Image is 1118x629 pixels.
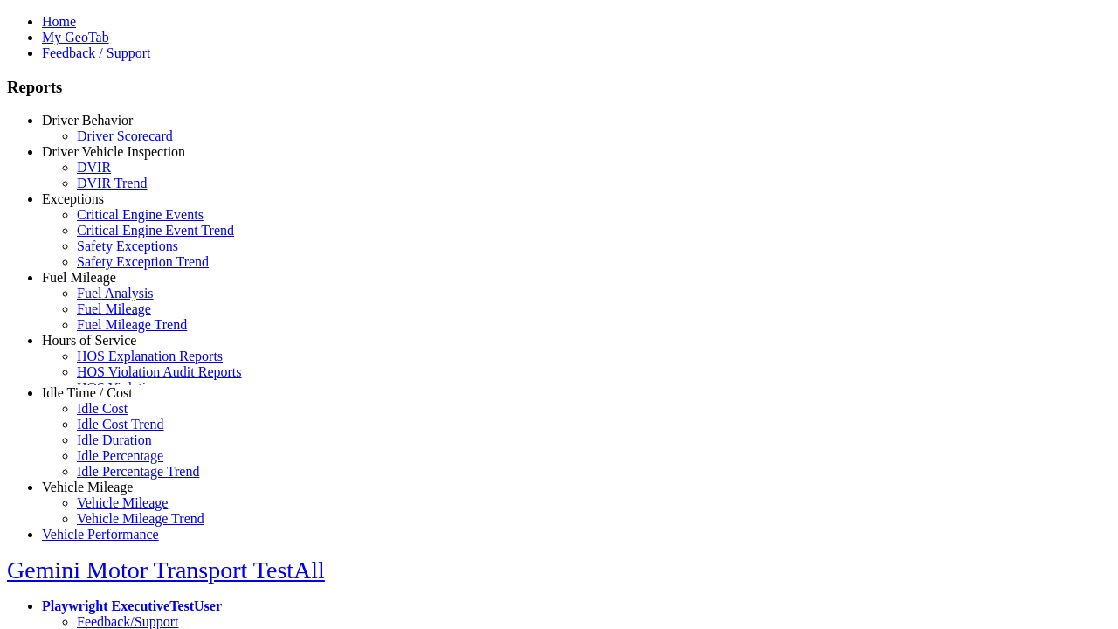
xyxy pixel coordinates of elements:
a: Idle Duration [77,432,152,447]
a: DVIR Trend [77,176,147,190]
a: Idle Percentage Trend [77,464,199,479]
a: HOS Violation Audit Reports [77,364,242,379]
a: HOS Violations [77,380,165,395]
a: Critical Engine Event Trend [77,223,234,238]
a: Driver Behavior [42,113,133,128]
a: Idle Cost Trend [77,417,164,432]
a: Fuel Mileage [77,301,151,316]
a: Vehicle Mileage [42,480,133,494]
h3: Reports [7,78,1111,97]
a: Vehicle Performance [42,527,159,542]
a: Critical Engine Events [77,207,204,222]
a: Vehicle Mileage Trend [77,511,204,526]
a: Driver Vehicle Inspection [42,144,185,159]
a: Feedback / Support [42,45,150,60]
a: HOS Explanation Reports [77,349,223,363]
a: Fuel Mileage Trend [77,317,187,332]
a: Home [42,14,76,29]
a: Gemini Motor Transport TestAll [7,556,325,584]
a: Playwright ExecutiveTestUser [42,598,222,613]
a: Fuel Analysis [77,286,154,301]
a: Vehicle Mileage [77,495,168,510]
a: Safety Exception Trend [77,254,209,269]
a: DVIR [77,160,111,175]
a: Idle Cost [77,401,128,416]
a: Idle Time / Cost [42,385,133,400]
a: Fuel Mileage [42,270,116,285]
a: Feedback/Support [77,614,178,629]
a: Driver Scorecard [77,128,173,143]
a: Exceptions [42,191,104,206]
a: Hours of Service [42,333,136,348]
a: My GeoTab [42,30,109,45]
a: Safety Exceptions [77,238,178,253]
a: Idle Percentage [77,448,163,463]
